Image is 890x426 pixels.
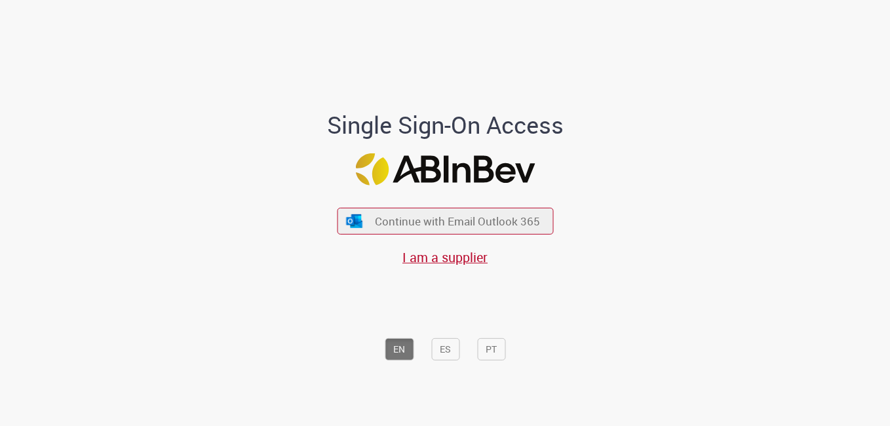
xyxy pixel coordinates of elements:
button: ícone Azure/Microsoft 360 Continue with Email Outlook 365 [337,208,553,235]
button: EN [385,338,414,360]
a: I am a supplier [402,248,488,266]
img: Logo ABInBev [355,153,535,185]
h1: Single Sign-On Access [263,111,627,138]
button: ES [431,338,459,360]
img: ícone Azure/Microsoft 360 [345,214,364,228]
span: Continue with Email Outlook 365 [375,214,540,229]
button: PT [477,338,505,360]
